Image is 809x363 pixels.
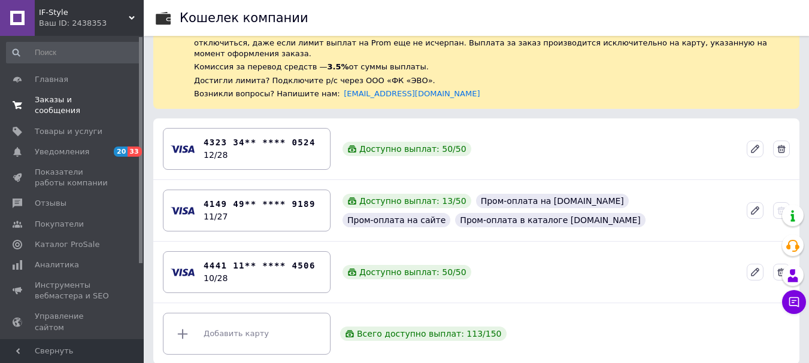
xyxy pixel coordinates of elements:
button: Чат с покупателем [782,290,806,314]
span: 3.5% [328,62,349,71]
span: 33 [128,147,141,157]
div: Комиссия за перевод средств — от суммы выплаты. [194,62,790,73]
span: Главная [35,74,68,85]
span: Управление сайтом [35,311,111,333]
div: Если вы подключаете банковскую карту, Пром-оплата будет работать как перевод с карты на карту. Вы... [194,16,790,60]
div: Ваш ID: 2438353 [39,18,144,29]
time: 10/28 [204,273,228,283]
div: Возникли вопросы? Напишите нам: [194,89,790,99]
div: Пром-оплата в каталоге [DOMAIN_NAME] [455,213,645,227]
span: Товары и услуги [35,126,102,137]
div: Доступно выплат: 50 / 50 [343,265,471,279]
div: Всего доступно выплат: 113 / 150 [340,327,507,341]
span: Каталог ProSale [35,239,99,250]
span: IF-Style [39,7,129,18]
span: Уведомления [35,147,89,157]
time: 11/27 [204,212,228,221]
input: Поиск [6,42,141,63]
div: Достигли лимита? Подключите р/с через ООО «ФК «ЭВО». [194,75,790,86]
a: [EMAIL_ADDRESS][DOMAIN_NAME] [344,89,480,98]
span: 20 [114,147,128,157]
time: 12/28 [204,150,228,160]
div: Пром-оплата на [DOMAIN_NAME] [476,194,629,208]
div: Доступно выплат: 13 / 50 [343,194,471,208]
span: Покупатели [35,219,84,230]
div: Доступно выплат: 50 / 50 [343,142,471,156]
span: Аналитика [35,260,79,270]
span: Инструменты вебмастера и SEO [35,280,111,301]
div: Кошелек компании [180,12,308,25]
div: Пром-оплата на сайте [343,213,450,227]
span: Отзывы [35,198,66,209]
div: Добавить карту [171,316,323,352]
span: Заказы и сообщения [35,94,111,116]
span: Показатели работы компании [35,167,111,188]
